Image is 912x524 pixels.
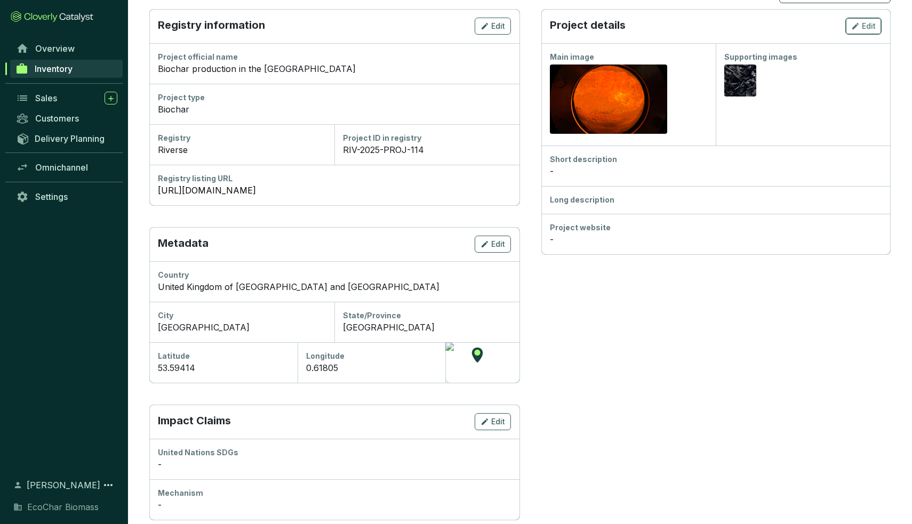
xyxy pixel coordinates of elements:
span: Settings [35,191,68,202]
div: Main image [550,52,707,62]
div: 53.59414 [158,361,289,374]
div: Registry [158,133,326,143]
div: United Nations SDGs [158,447,511,458]
div: Supporting images [724,52,882,62]
a: [URL][DOMAIN_NAME] [158,184,511,197]
div: United Kingdom of [GEOGRAPHIC_DATA] and [GEOGRAPHIC_DATA] [158,280,511,293]
button: Edit [845,18,882,35]
div: Country [158,270,511,280]
span: Edit [491,416,505,427]
span: Delivery Planning [35,133,105,144]
div: Project ID in registry [343,133,511,143]
span: Customers [35,113,79,124]
span: Edit [491,239,505,249]
button: Edit [475,413,511,430]
div: Long description [550,195,882,205]
p: Metadata [158,236,209,253]
a: Delivery Planning [11,130,123,147]
div: Project official name [158,52,511,62]
span: Sales [35,93,57,103]
div: Longitude [306,351,437,361]
div: Biochar [158,103,511,116]
span: EcoChar Biomass [27,501,99,513]
div: Short description [550,154,882,165]
div: Project website [550,222,882,233]
div: Project type [158,92,511,103]
div: [GEOGRAPHIC_DATA] [343,321,511,334]
div: State/Province [343,310,511,321]
p: Project details [550,18,626,35]
span: [PERSON_NAME] [27,479,100,491]
div: - [158,498,511,511]
div: - [550,233,882,246]
span: Inventory [35,63,73,74]
div: Registry listing URL [158,173,511,184]
div: RIV-2025-PROJ-114 [343,143,511,156]
div: City [158,310,326,321]
p: Impact Claims [158,413,231,430]
p: Registry information [158,18,265,35]
div: Riverse [158,143,326,156]
button: Edit [475,18,511,35]
a: Sales [11,89,123,107]
div: 0.61805 [306,361,437,374]
div: Biochar production in the [GEOGRAPHIC_DATA] [158,62,511,75]
a: Settings [11,188,123,206]
div: Latitude [158,351,289,361]
span: Edit [862,21,876,31]
button: Edit [475,236,511,253]
span: Edit [491,21,505,31]
a: Overview [11,39,123,58]
div: - [550,165,882,178]
span: Overview [35,43,75,54]
a: Omnichannel [11,158,123,176]
a: Customers [11,109,123,127]
div: [GEOGRAPHIC_DATA] [158,321,326,334]
div: - [158,458,511,471]
div: Mechanism [158,488,511,498]
a: Inventory [10,60,123,78]
span: Omnichannel [35,162,88,173]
